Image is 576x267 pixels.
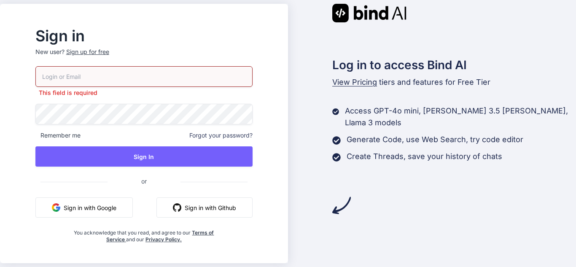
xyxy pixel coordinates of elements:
img: google [52,203,60,212]
img: Bind AI logo [332,4,406,22]
div: You acknowledge that you read, and agree to our and our [72,224,217,243]
p: tiers and features for Free Tier [332,76,576,88]
img: arrow [332,196,351,215]
span: or [108,171,180,191]
p: Access GPT-4o mini, [PERSON_NAME] 3.5 [PERSON_NAME], Llama 3 models [345,105,576,129]
span: Remember me [35,131,81,140]
a: Terms of Service [106,229,214,243]
h2: Sign in [35,29,253,43]
p: Create Threads, save your history of chats [347,151,502,162]
span: View Pricing [332,78,377,86]
a: Privacy Policy. [145,236,182,243]
button: Sign in with Github [156,197,253,218]
h2: Log in to access Bind AI [332,56,576,74]
p: Generate Code, use Web Search, try code editor [347,134,523,146]
div: Sign up for free [66,48,109,56]
p: New user? [35,48,253,66]
button: Sign In [35,146,253,167]
p: This field is required [35,89,253,97]
button: Sign in with Google [35,197,133,218]
img: github [173,203,181,212]
span: Forgot your password? [189,131,253,140]
input: Login or Email [35,66,253,87]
